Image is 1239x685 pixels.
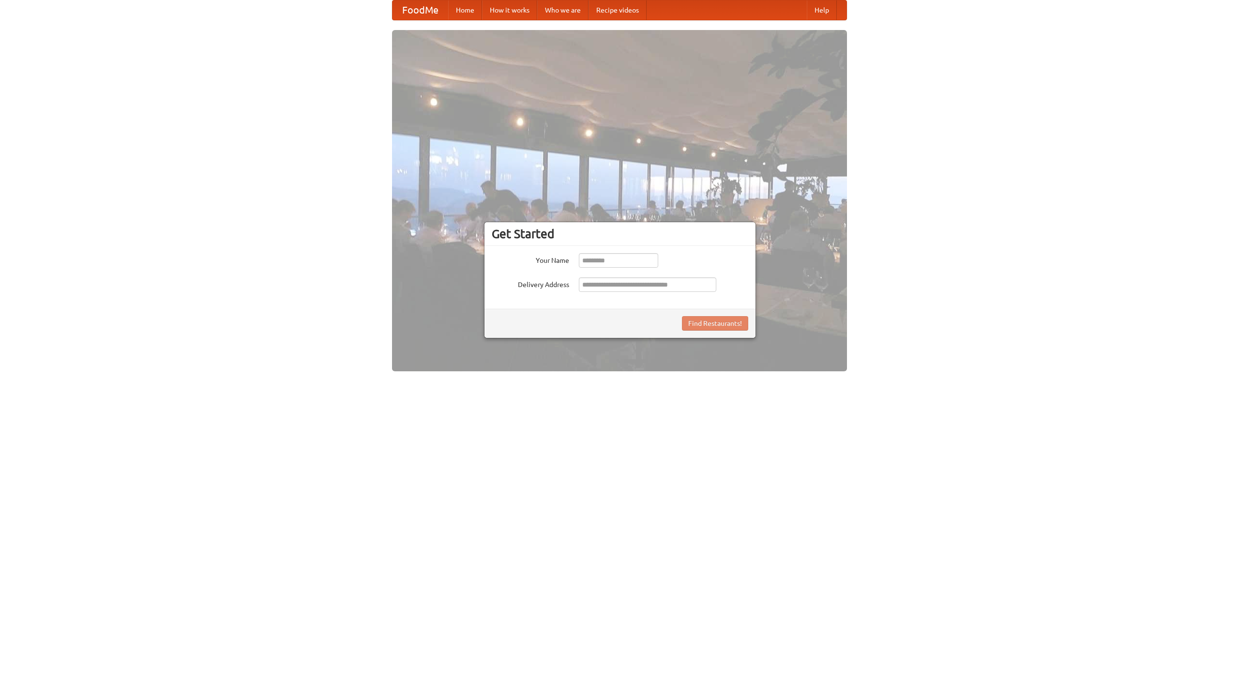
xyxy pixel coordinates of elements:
label: Delivery Address [492,277,569,289]
button: Find Restaurants! [682,316,748,331]
h3: Get Started [492,227,748,241]
label: Your Name [492,253,569,265]
a: Help [807,0,837,20]
a: Home [448,0,482,20]
a: How it works [482,0,537,20]
a: Who we are [537,0,589,20]
a: FoodMe [393,0,448,20]
a: Recipe videos [589,0,647,20]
